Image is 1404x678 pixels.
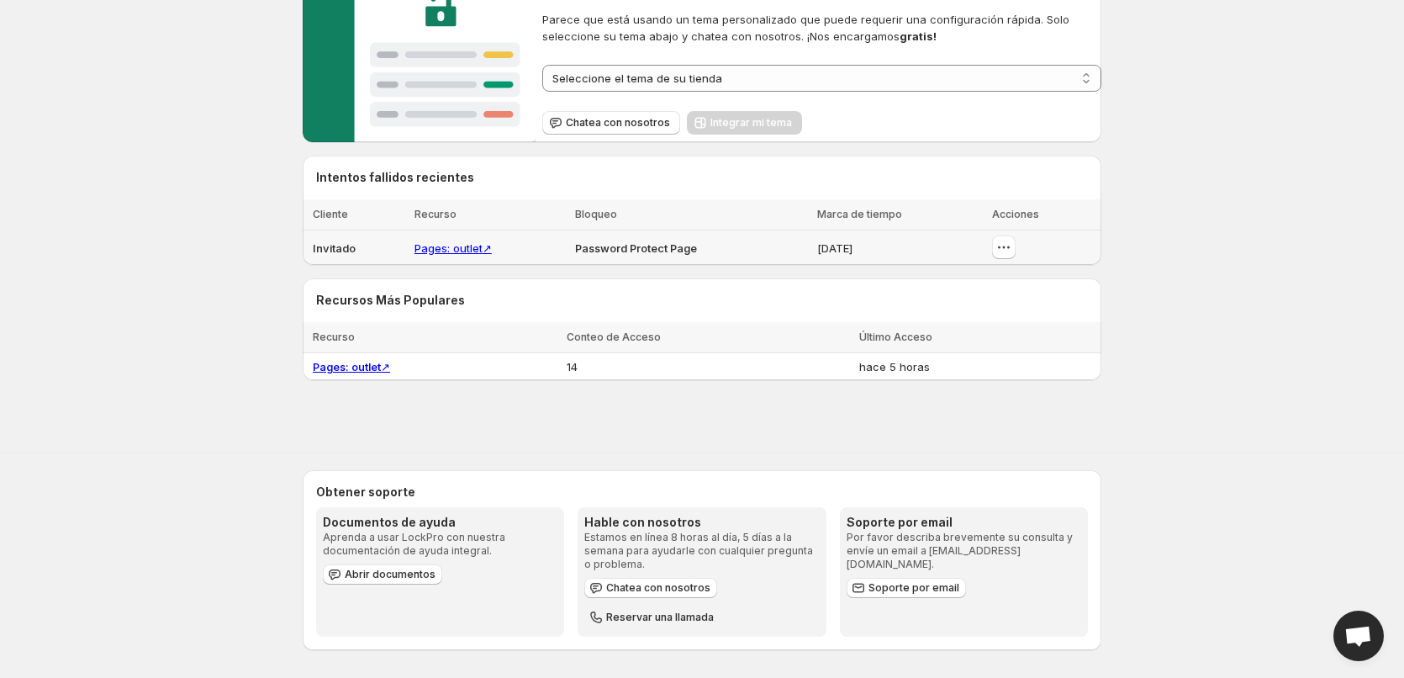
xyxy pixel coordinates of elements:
[567,331,661,343] span: Conteo de Acceso
[575,208,617,220] span: Bloqueo
[900,29,937,43] strong: gratis!
[313,208,348,220] span: Cliente
[992,208,1039,220] span: Acciones
[847,578,966,598] a: Soporte por email
[313,241,356,255] span: Invitado
[313,360,390,373] a: Pages: outlet↗
[316,169,474,186] h2: Intentos fallidos recientes
[584,531,819,571] p: Estamos en línea 8 horas al día, 5 días a la semana para ayudarle con cualquier pregunta o problema.
[542,11,1101,45] span: Parece que está usando un tema personalizado que puede requerir una configuración rápida. Solo se...
[868,581,959,595] span: Soporte por email
[606,581,710,595] span: Chatea con nosotros
[414,208,457,220] span: Recurso
[859,331,932,343] span: Último Acceso
[1333,611,1384,661] div: Open chat
[575,241,697,255] span: Password Protect Page
[323,564,442,585] a: Abrir documentos
[584,578,717,598] button: Chatea con nosotros
[562,353,853,381] td: 14
[313,331,355,343] span: Recurso
[323,531,557,558] p: Aprenda a usar LockPro con nuestra documentación de ayuda integral.
[859,360,930,373] span: hace 5 horas
[584,514,819,531] h3: Hable con nosotros
[316,292,1088,309] h2: Recursos Más Populares
[414,241,492,255] a: Pages: outlet↗
[345,568,435,581] span: Abrir documentos
[316,484,1088,501] h2: Obtener soporte
[817,241,852,255] span: [DATE]
[606,611,714,624] span: Reservar una llamada
[584,607,720,628] button: Reservar una llamada
[323,514,557,531] h3: Documentos de ayuda
[566,116,670,130] span: Chatea con nosotros
[542,111,680,135] button: Chatea con nosotros
[847,514,1081,531] h3: Soporte por email
[817,208,902,220] span: Marca de tiempo
[847,531,1081,571] p: Por favor describa brevemente su consulta y envíe un email a [EMAIL_ADDRESS][DOMAIN_NAME].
